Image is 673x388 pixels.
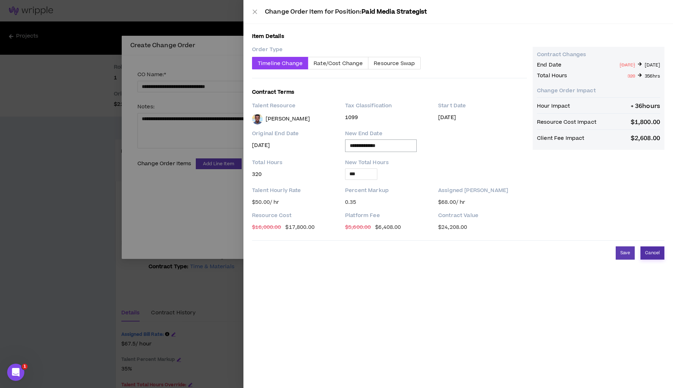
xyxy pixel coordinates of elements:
p: [DATE] [252,139,341,149]
div: $ 68.00 / hr [438,196,465,206]
span: $ 17,800.00 [285,224,314,231]
button: Cancel [640,246,664,260]
p: Client Fee Impact [537,134,584,142]
p: Item Details [252,33,527,40]
p: [PERSON_NAME] [266,115,310,123]
span: 320 [628,73,635,79]
p: End Date [537,61,561,69]
p: Total Hours [252,159,341,166]
span: Resource Swap [374,60,415,67]
p: $ 1,800.00 [631,118,660,127]
p: Assigned [PERSON_NAME] [438,187,527,194]
div: Desmond M. [252,114,263,124]
button: Close [252,9,258,15]
p: Original End Date [252,130,341,137]
span: $ 24,208.00 [438,224,467,231]
p: [DATE] [438,112,527,122]
p: New End Date [345,130,434,137]
p: Change Order Impact [537,87,660,94]
span: $ 5,600.00 [345,224,371,231]
p: 1099 [345,112,434,122]
p: [DATE] [620,62,660,68]
p: Resource Cost Impact [537,118,596,126]
p: Platform Fee [345,212,434,219]
p: Order Type [252,46,527,53]
p: Contract Value [438,212,527,219]
p: + 36 hours [631,102,660,110]
p: 320 [252,168,341,178]
p: Contract Terms [252,88,527,96]
p: Start Date [438,102,527,109]
p: 356 hrs [628,73,660,79]
p: Hour Impact [537,102,570,110]
span: Paid Media Strategist [362,8,427,16]
span: Rate/Cost Change [314,60,363,67]
span: $ 16,000.00 [252,224,281,231]
p: Contract Changes [537,51,660,58]
p: Talent Hourly Rate [252,187,341,194]
span: Timeline Change [258,60,302,67]
p: New Total Hours [345,159,434,166]
p: $ 2,608.00 [631,134,660,143]
div: 0.35 [345,196,357,206]
button: Save [616,246,635,260]
p: Tax Classification [345,102,434,109]
p: Percent Markup [345,187,434,194]
div: $ 50.00 / hr [252,196,279,206]
span: close [252,9,258,15]
p: Talent Resource [252,102,341,109]
span: [DATE] [620,62,635,68]
p: Change Order Item for Position: [265,8,662,16]
span: 1 [22,364,28,369]
span: $ 6,408.00 [375,224,401,231]
p: Total Hours [537,72,567,80]
p: Resource Cost [252,212,341,219]
iframe: Intercom live chat [7,364,24,381]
